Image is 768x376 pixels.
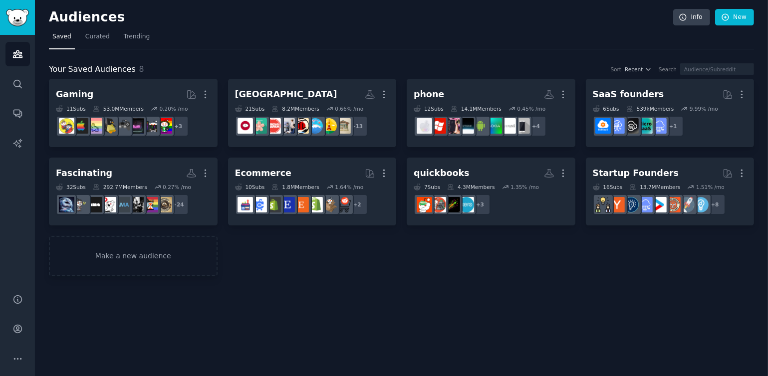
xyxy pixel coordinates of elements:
img: IAmA [87,197,102,212]
div: phone [414,88,444,101]
img: PickAnAndroidForMe [473,118,488,134]
div: Startup Founders [593,167,679,180]
div: 1.51 % /mo [696,184,725,190]
div: 6 Sub s [593,105,619,112]
div: 10 Sub s [235,184,265,190]
img: Amazing [59,197,74,212]
img: japanresidents [252,118,267,134]
div: 7 Sub s [414,184,440,190]
img: Kyoto [335,118,351,134]
img: GrowCashflow [445,197,460,212]
a: Info [673,9,710,26]
img: passive_income [431,197,446,212]
div: + 24 [168,194,189,215]
img: gaming [157,118,172,134]
div: 53.0M Members [93,105,144,112]
img: CozyGamers [87,118,102,134]
div: + 4 [525,116,546,137]
div: 32 Sub s [56,184,86,190]
div: 0.66 % /mo [335,105,363,112]
div: + 8 [705,194,726,215]
div: 0.45 % /mo [517,105,545,112]
img: microsaas [637,118,653,134]
div: + 2 [347,194,368,215]
div: 539k Members [626,105,674,112]
a: Gaming11Subs53.0MMembers0.20% /mo+3gamingpcgamingGamingLeaksAndRumoursIndieGaminglinux_gamingCozy... [49,79,218,147]
img: xero [459,197,474,212]
a: Make a new audience [49,236,218,276]
img: startup [651,197,667,212]
span: Recent [625,66,643,73]
div: 16 Sub s [593,184,623,190]
img: history [143,197,158,212]
img: apple [417,118,432,134]
img: SaaS [651,118,667,134]
a: SaaS founders6Subs539kMembers9.99% /mo+1SaaSmicrosaasNoCodeSaaSSaaSSalesB2BSaaS [586,79,755,147]
img: minimalist_phone [445,118,460,134]
a: Trending [120,29,153,49]
img: NoCodeSaaS [623,118,639,134]
img: IndieGaming [115,118,130,134]
img: teachinginjapan [279,118,295,134]
img: Nokia [487,118,502,134]
img: EtsySellers [279,197,295,212]
div: 0.20 % /mo [159,105,188,112]
img: SnapshotHistory [157,197,172,212]
div: 9.99 % /mo [690,105,718,112]
span: 8 [139,64,144,74]
img: AskAJapanese [238,118,253,134]
img: ycombinator [609,197,625,212]
div: + 3 [470,194,491,215]
div: 12 Sub s [414,105,444,112]
div: + 1 [663,116,684,137]
div: 11 Sub s [56,105,86,112]
div: Sort [611,66,622,73]
div: 13.7M Members [629,184,680,190]
div: 0.27 % /mo [163,184,191,190]
img: smartphone [514,118,530,134]
img: B2BSaaS [595,118,611,134]
img: shopify [307,197,323,212]
img: NothingTech [459,118,474,134]
div: SaaS founders [593,88,664,101]
img: ABroadInJapan [265,118,281,134]
img: GummySearch logo [6,9,29,26]
img: linux_gaming [101,118,116,134]
div: + 3 [168,116,189,137]
img: NOTHING [501,118,516,134]
img: startups [679,197,695,212]
img: ecommerce [335,197,351,212]
a: New [715,9,754,26]
img: GamingLeaksAndRumours [129,118,144,134]
img: Entrepreneur [693,197,709,212]
a: quickbooks7Subs4.3MMembers1.35% /mo+3xeroGrowCashflowpassive_incomeAccounting [407,158,575,226]
div: 21 Sub s [235,105,265,112]
img: HistoryPorn [129,197,144,212]
div: Gaming [56,88,93,101]
img: dropship [321,197,337,212]
img: Japaneselanguage [293,118,309,134]
h2: Audiences [49,9,673,25]
div: [GEOGRAPHIC_DATA] [235,88,337,101]
span: Trending [124,32,150,41]
div: 4.3M Members [447,184,495,190]
img: EntrepreneurRideAlong [665,197,681,212]
a: Fascinating32Subs292.7MMembers0.27% /mo+24SnapshotHistoryhistoryHistoryPornAMAaskIAmANoStupidQues... [49,158,218,226]
a: Ecommerce10Subs1.8MMembers1.64% /mo+2ecommercedropshipshopifyEtsyEtsySellersreviewmyshopifyecomme... [228,158,397,226]
a: phone12Subs14.1MMembers0.45% /mo+4smartphoneNOTHINGNokiaPickAnAndroidForMeNothingTechminimalist_p... [407,79,575,147]
img: Tokyo [321,118,337,134]
a: Startup Founders16Subs13.7MMembers1.51% /mo+8EntrepreneurstartupsEntrepreneurRideAlongstartupSaaS... [586,158,755,226]
img: SaaSSales [609,118,625,134]
a: Curated [82,29,113,49]
div: + 13 [347,116,368,137]
span: Your Saved Audiences [49,63,136,76]
img: AMA [115,197,130,212]
img: ecommerce_growth [238,197,253,212]
img: SaaS [637,197,653,212]
div: Fascinating [56,167,112,180]
input: Audience/Subreddit [680,63,754,75]
div: 292.7M Members [93,184,147,190]
img: ecommercemarketing [252,197,267,212]
a: [GEOGRAPHIC_DATA]21Subs8.2MMembers0.66% /mo+13KyotoTokyoTokyoTravelJapaneselanguageteachinginjapa... [228,79,397,147]
img: NoStupidQuestions [73,197,88,212]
